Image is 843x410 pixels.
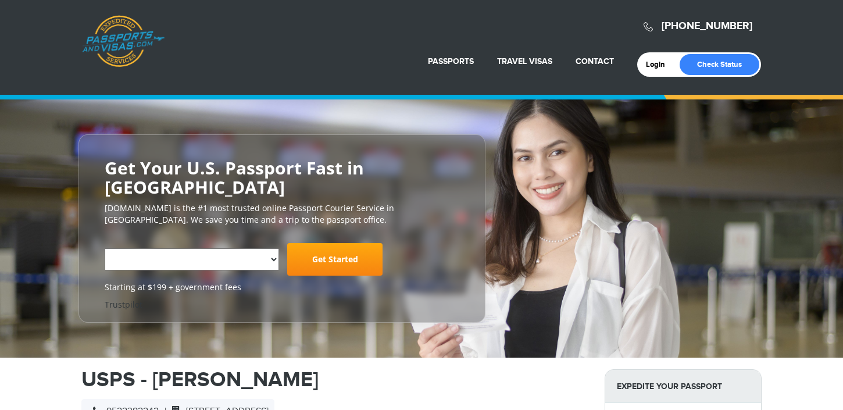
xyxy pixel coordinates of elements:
a: Get Started [287,243,383,276]
a: Trustpilot [105,299,142,310]
h1: USPS - [PERSON_NAME] [81,369,587,390]
p: [DOMAIN_NAME] is the #1 most trusted online Passport Courier Service in [GEOGRAPHIC_DATA]. We sav... [105,202,459,226]
span: Starting at $199 + government fees [105,281,459,293]
a: Travel Visas [497,56,552,66]
a: Passports & [DOMAIN_NAME] [82,15,165,67]
h2: Get Your U.S. Passport Fast in [GEOGRAPHIC_DATA] [105,158,459,197]
a: Passports [428,56,474,66]
strong: Expedite Your Passport [605,370,761,403]
a: Login [646,60,673,69]
a: Check Status [680,54,759,75]
a: Contact [576,56,614,66]
a: [PHONE_NUMBER] [662,20,752,33]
